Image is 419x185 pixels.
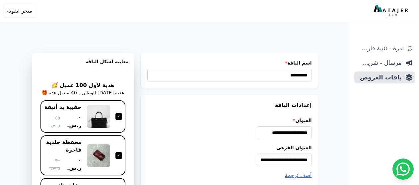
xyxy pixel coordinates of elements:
[147,101,312,109] h3: إعدادات الباقة
[51,81,114,89] h2: هدية لأول 100 عميل 🥳
[87,144,110,167] img: محفظة جلدية فاخرة
[87,105,110,128] img: حقيبة يد أنيقة
[44,104,81,111] div: حقيبة يد أنيقة
[357,73,402,82] span: باقات العروض
[44,157,60,171] span: ٣٠ ر.س.
[44,115,60,128] span: ٥٥ ر.س.
[41,89,124,97] p: هدية [DATE] الوطني , 40 منديل هدية🎁
[4,4,35,18] button: متجر ايقونة
[37,58,129,73] h3: معاينة لشكل الباقه
[374,5,410,17] img: MatajerTech Logo
[285,172,312,178] span: أضف ترجمة
[63,156,81,172] span: ٠ ر.س.
[7,7,32,15] span: متجر ايقونة
[147,60,312,66] label: اسم الباقة
[357,44,404,53] span: ندرة - تنبية قارب علي النفاذ
[44,139,82,154] div: محفظة جلدية فاخرة
[357,58,402,68] span: مرسال - شريط دعاية
[147,144,312,151] label: العنوان الفرعي
[147,117,312,124] label: العنوان
[285,171,312,179] button: أضف ترجمة
[63,114,81,129] span: ٠ ر.س.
